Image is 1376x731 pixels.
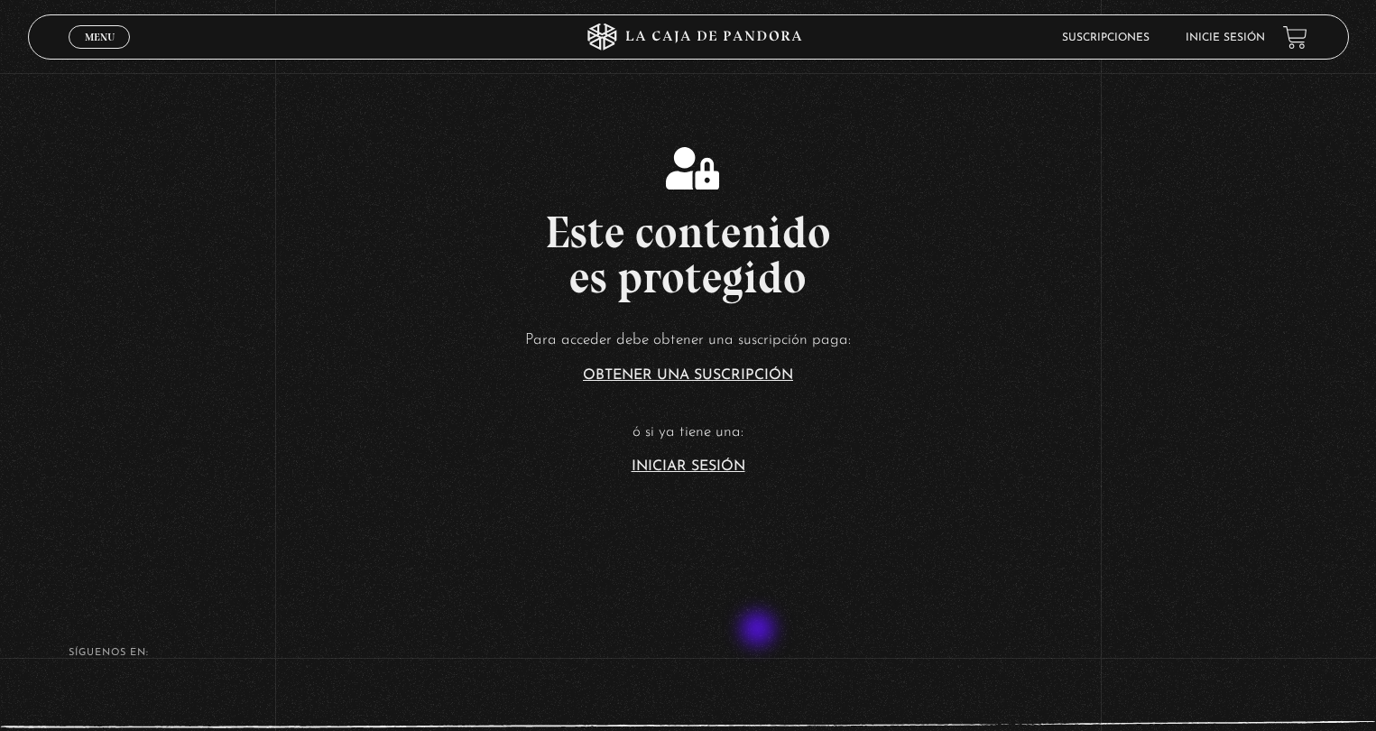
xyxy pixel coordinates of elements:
[69,648,1307,658] h4: SÍguenos en:
[1186,32,1265,43] a: Inicie sesión
[1062,32,1150,43] a: Suscripciones
[1283,25,1307,50] a: View your shopping cart
[583,368,793,383] a: Obtener una suscripción
[78,47,121,60] span: Cerrar
[85,32,115,42] span: Menu
[632,459,745,474] a: Iniciar Sesión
